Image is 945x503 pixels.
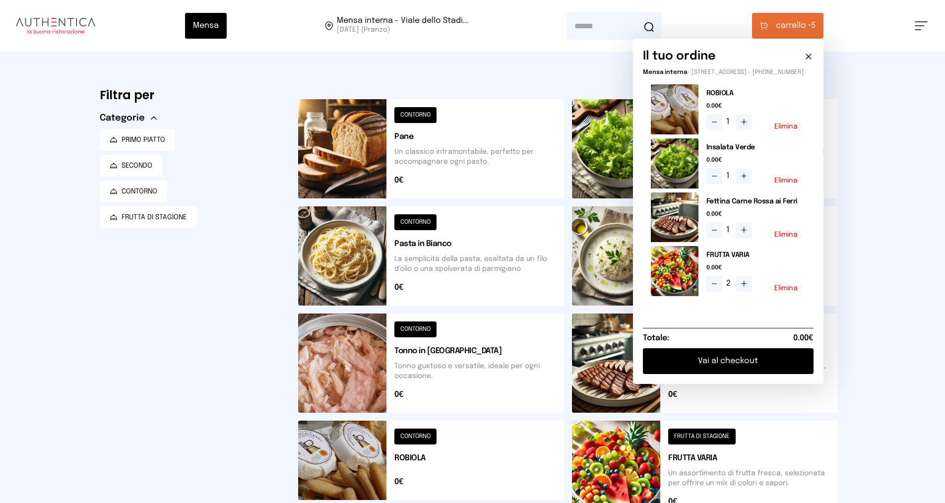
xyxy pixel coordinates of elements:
[774,123,798,130] button: Elimina
[706,196,806,206] h2: Fettina Carne Rossa ai Ferri
[185,13,227,39] button: Mensa
[651,138,698,189] img: media
[706,250,806,260] h2: FRUTTA VARIA
[793,332,814,344] span: 0.00€
[706,142,806,152] h2: Insalata Verde
[643,348,814,374] button: Vai al checkout
[776,20,816,32] span: 5
[706,88,806,98] h2: ROBIOLA
[726,278,732,290] span: 2
[774,177,798,184] button: Elimina
[643,69,687,75] span: Mensa interna
[337,25,469,35] span: [DATE] (Pranzo)
[122,135,165,145] span: PRIMO PIATTO
[774,285,798,292] button: Elimina
[100,111,157,125] button: Categorie
[706,102,806,110] span: 0.00€
[100,87,282,103] h6: Filtra per
[100,181,167,202] button: CONTORNO
[100,111,145,125] span: Categorie
[122,187,157,196] span: CONTORNO
[122,161,152,171] span: SECONDO
[776,20,811,32] span: carrello •
[337,17,469,35] span: Viale dello Stadio, 77, 05100 Terni TR, Italia
[726,116,732,128] span: 1
[774,231,798,238] button: Elimina
[16,18,95,34] img: logo.8f33a47.png
[726,224,732,236] span: 1
[643,332,669,344] h6: Totale:
[706,210,806,218] span: 0.00€
[651,84,698,134] img: media
[752,13,823,39] button: carrello •5
[100,206,197,228] button: FRUTTA DI STAGIONE
[100,155,162,177] button: SECONDO
[706,264,806,272] span: 0.00€
[726,170,732,182] span: 1
[100,129,175,151] button: PRIMO PIATTO
[706,156,806,164] span: 0.00€
[122,212,187,222] span: FRUTTA DI STAGIONE
[651,246,698,296] img: media
[643,49,716,64] h6: Il tuo ordine
[643,68,814,76] p: - [STREET_ADDRESS] - [PHONE_NUMBER]
[651,192,698,243] img: media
